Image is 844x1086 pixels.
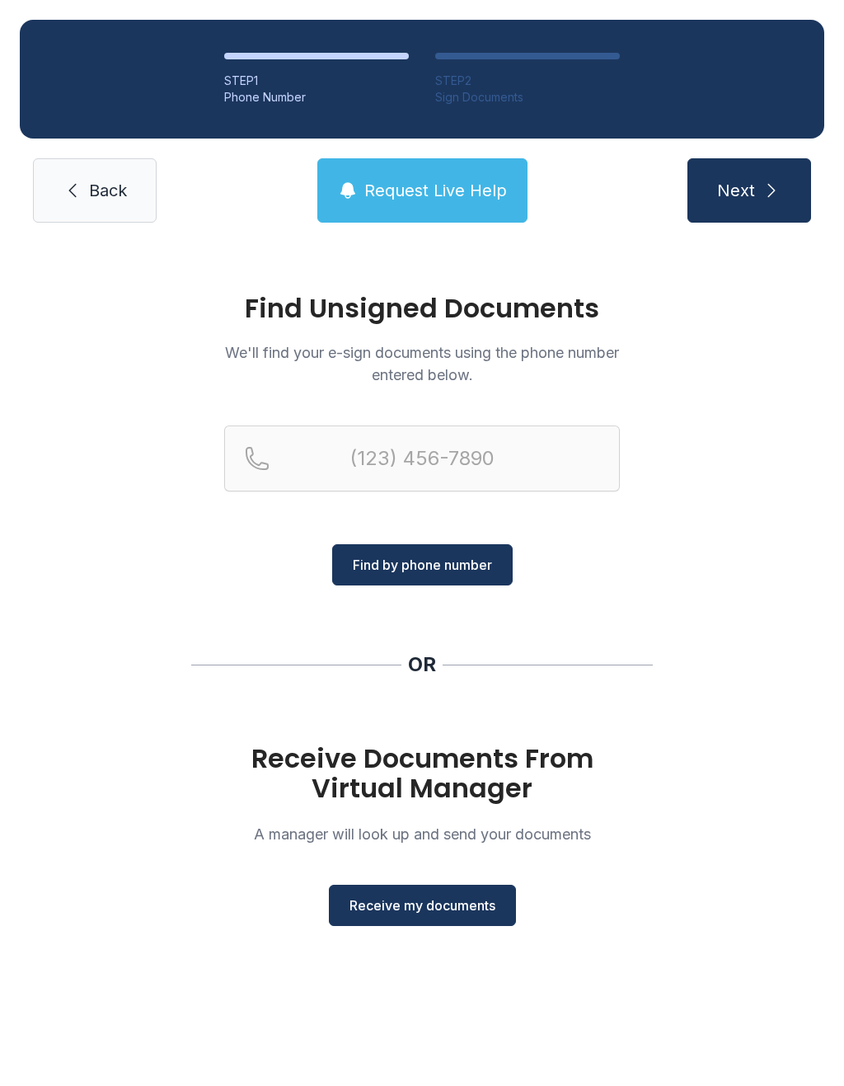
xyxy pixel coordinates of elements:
p: A manager will look up and send your documents [224,823,620,845]
div: Sign Documents [435,89,620,106]
span: Find by phone number [353,555,492,575]
span: Back [89,179,127,202]
span: Receive my documents [349,896,495,915]
h1: Receive Documents From Virtual Manager [224,744,620,803]
h1: Find Unsigned Documents [224,295,620,322]
div: OR [408,651,436,678]
p: We'll find your e-sign documents using the phone number entered below. [224,341,620,386]
span: Request Live Help [364,179,507,202]
span: Next [717,179,755,202]
input: Reservation phone number [224,425,620,491]
div: STEP 2 [435,73,620,89]
div: Phone Number [224,89,409,106]
div: STEP 1 [224,73,409,89]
